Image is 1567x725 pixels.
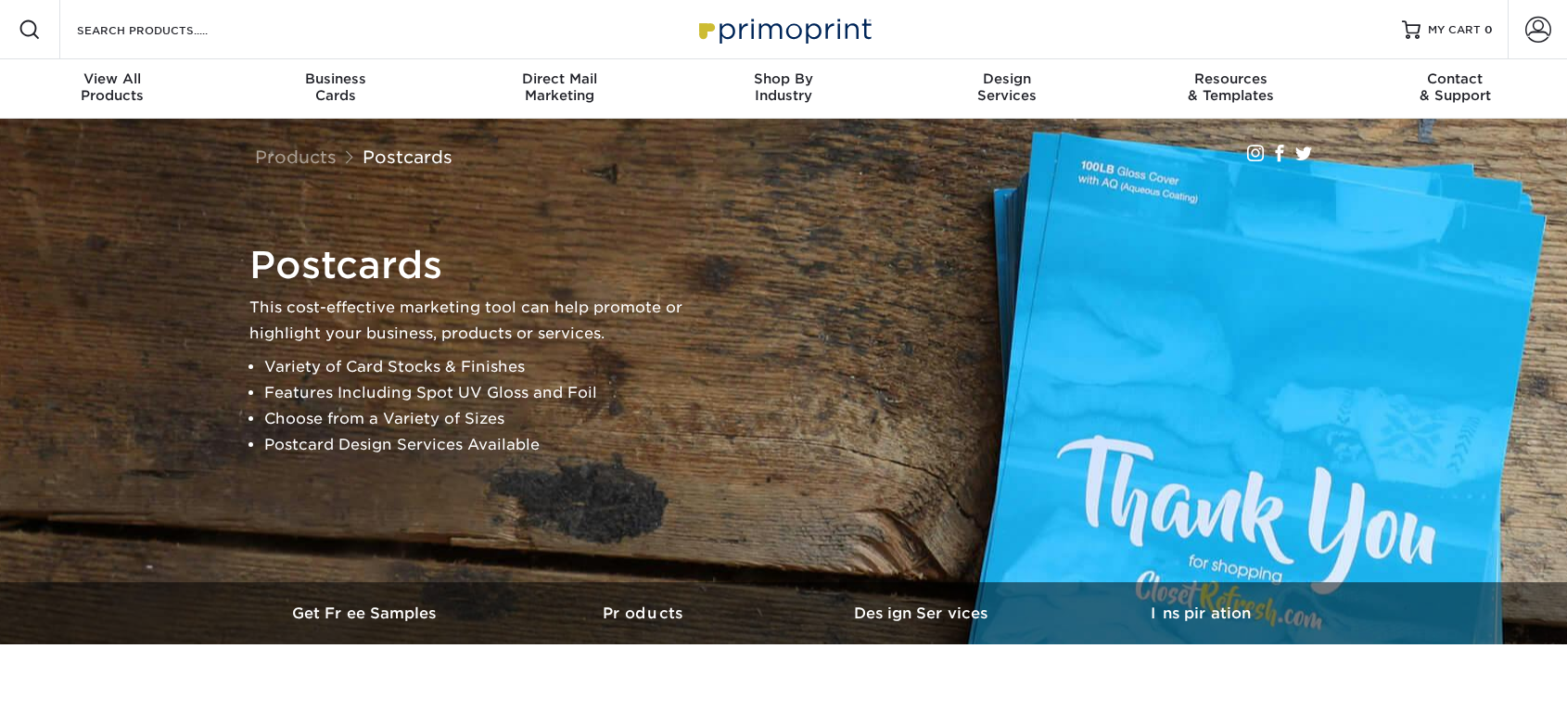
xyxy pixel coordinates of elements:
[363,146,452,167] a: Postcards
[249,243,713,287] h1: Postcards
[223,70,447,87] span: Business
[671,70,895,87] span: Shop By
[505,582,783,644] a: Products
[1344,59,1567,119] a: Contact& Support
[1344,70,1567,87] span: Contact
[671,59,895,119] a: Shop ByIndustry
[264,354,713,380] li: Variety of Card Stocks & Finishes
[1062,604,1340,622] h3: Inspiration
[223,70,447,104] div: Cards
[505,604,783,622] h3: Products
[255,146,337,167] a: Products
[1428,22,1481,38] span: MY CART
[896,59,1119,119] a: DesignServices
[671,70,895,104] div: Industry
[75,19,256,41] input: SEARCH PRODUCTS.....
[896,70,1119,87] span: Design
[1119,59,1343,119] a: Resources& Templates
[227,604,505,622] h3: Get Free Samples
[691,9,876,49] img: Primoprint
[1119,70,1343,87] span: Resources
[223,59,447,119] a: BusinessCards
[896,70,1119,104] div: Services
[249,295,713,347] p: This cost-effective marketing tool can help promote or highlight your business, products or servi...
[1484,23,1493,36] span: 0
[1119,70,1343,104] div: & Templates
[227,582,505,644] a: Get Free Samples
[448,59,671,119] a: Direct MailMarketing
[783,604,1062,622] h3: Design Services
[264,432,713,458] li: Postcard Design Services Available
[264,380,713,406] li: Features Including Spot UV Gloss and Foil
[1344,70,1567,104] div: & Support
[264,406,713,432] li: Choose from a Variety of Sizes
[448,70,671,104] div: Marketing
[1062,582,1340,644] a: Inspiration
[783,582,1062,644] a: Design Services
[448,70,671,87] span: Direct Mail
